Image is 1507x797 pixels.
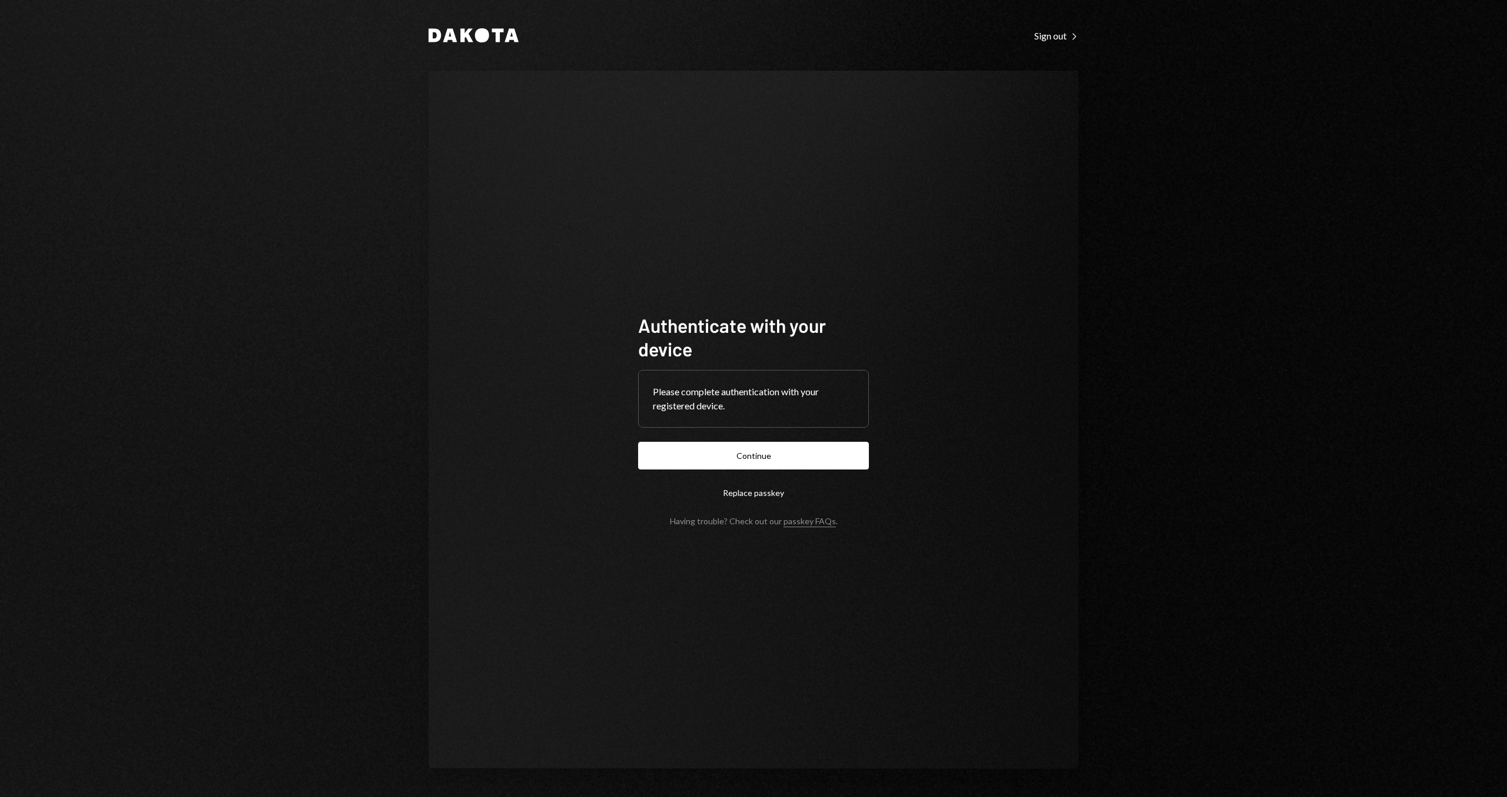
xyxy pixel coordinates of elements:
div: Please complete authentication with your registered device. [653,385,854,413]
div: Sign out [1034,30,1078,42]
h1: Authenticate with your device [638,313,869,361]
a: Sign out [1034,29,1078,42]
button: Replace passkey [638,479,869,507]
a: passkey FAQs [784,516,836,527]
button: Continue [638,442,869,469]
div: Having trouble? Check out our . [670,516,838,526]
